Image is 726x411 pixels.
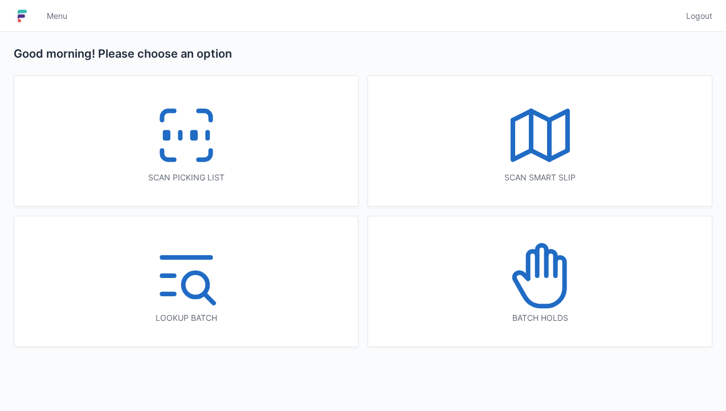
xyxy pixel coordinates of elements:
[391,172,689,183] div: Scan smart slip
[14,216,358,347] a: Lookup batch
[47,10,67,22] span: Menu
[686,10,712,22] span: Logout
[368,75,712,207] a: Scan smart slip
[679,6,712,26] a: Logout
[391,312,689,324] div: Batch holds
[14,46,712,62] h2: Good morning! Please choose an option
[37,312,335,324] div: Lookup batch
[14,75,358,207] a: Scan picking list
[37,172,335,183] div: Scan picking list
[14,7,31,25] img: logo-small.jpg
[368,216,712,347] a: Batch holds
[40,6,74,26] a: Menu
